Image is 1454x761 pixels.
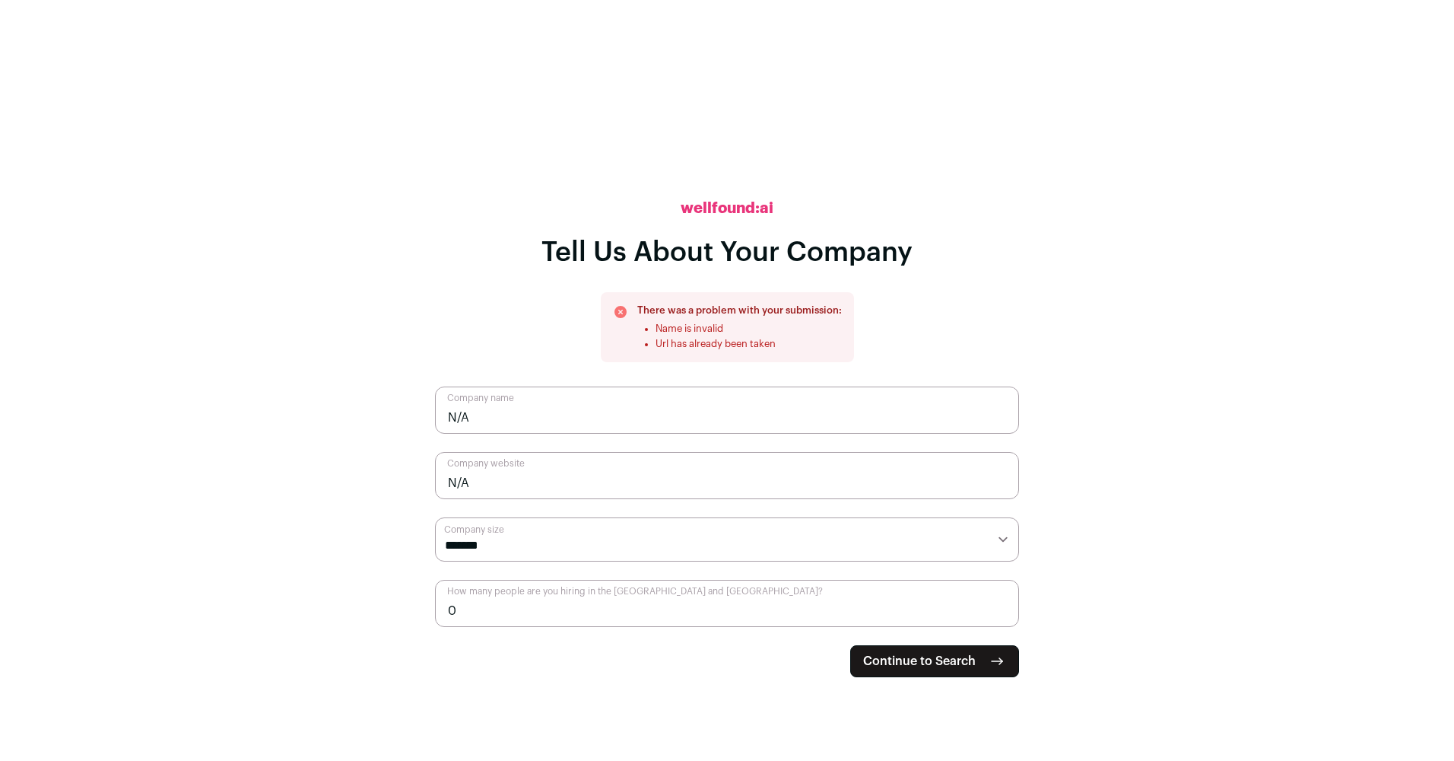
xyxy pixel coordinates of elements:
[656,338,842,350] li: Url has already been taken
[435,452,1019,499] input: Company website
[681,198,773,219] h2: wellfound:ai
[656,323,842,335] li: Name is invalid
[850,645,1019,677] button: Continue to Search
[435,387,1019,434] input: Company name
[541,237,913,268] h1: Tell Us About Your Company
[863,652,976,670] span: Continue to Search
[637,304,842,317] h3: There was a problem with your submission:
[435,580,1019,627] input: How many people are you hiring in the US and Canada?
